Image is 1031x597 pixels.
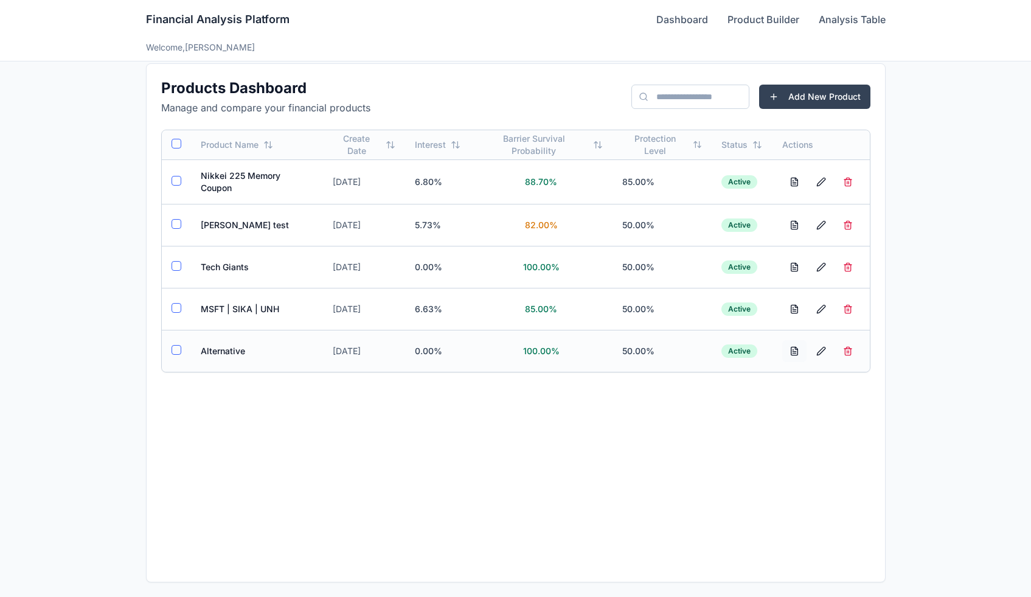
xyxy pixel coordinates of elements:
div: Active [721,260,757,274]
h2: Products Dashboard [161,79,370,98]
h1: Financial Analysis Platform [146,11,290,28]
td: [DATE] [323,246,405,288]
span: 50.00% [622,220,654,230]
button: Product Name [201,139,273,151]
div: Welcome, [PERSON_NAME] [146,41,886,54]
span: 6.80% [415,176,442,187]
span: 100.00% [523,262,560,272]
td: [DATE] [323,288,405,330]
button: Create Date [333,133,395,157]
span: 50.00% [622,346,654,356]
span: Barrier Survival Probability [480,133,588,157]
td: [PERSON_NAME] test [191,204,323,246]
span: 0.00% [415,262,442,272]
span: 88.70% [525,176,557,187]
td: [DATE] [323,330,405,372]
div: Active [721,218,757,232]
span: 50.00% [622,304,654,314]
button: Interest [415,139,460,151]
p: Manage and compare your financial products [161,100,370,115]
th: Actions [772,130,870,159]
span: 85.00% [525,304,557,314]
button: Barrier Survival Probability [480,133,603,157]
a: Dashboard [656,12,708,27]
td: MSFT | SIKA | UNH [191,288,323,330]
button: Status [721,139,762,151]
button: Add New Product [759,85,870,109]
span: Protection Level [622,133,688,157]
button: Protection Level [622,133,703,157]
span: Create Date [333,133,381,157]
span: 0.00% [415,346,442,356]
span: Product Name [201,139,259,151]
span: 5.73% [415,220,441,230]
div: Active [721,175,757,189]
span: 6.63% [415,304,442,314]
a: Analysis Table [819,12,886,27]
td: Tech Giants [191,246,323,288]
span: 100.00% [523,346,560,356]
span: Status [721,139,748,151]
td: [DATE] [323,204,405,246]
td: [DATE] [323,159,405,204]
td: Alternative [191,330,323,372]
td: Nikkei 225 Memory Coupon [191,159,323,204]
span: 50.00% [622,262,654,272]
span: 82.00% [525,220,558,230]
a: Product Builder [727,12,799,27]
div: Active [721,344,757,358]
span: Interest [415,139,446,151]
span: 85.00% [622,176,654,187]
div: Active [721,302,757,316]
